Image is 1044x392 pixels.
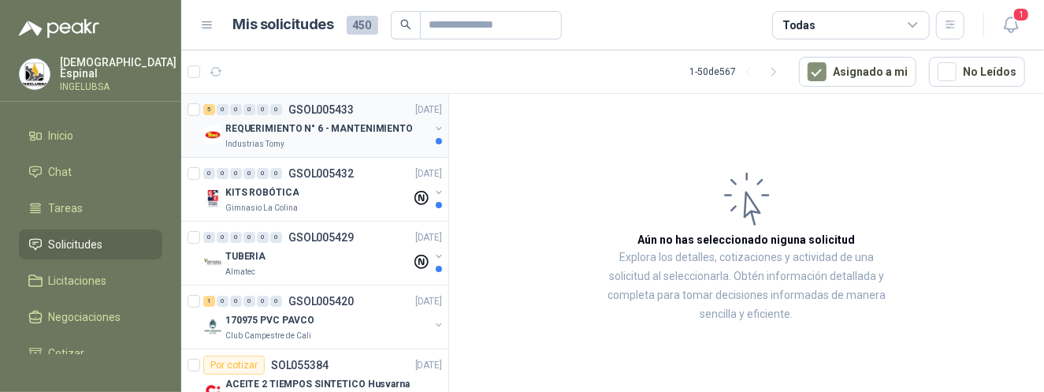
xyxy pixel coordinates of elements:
[203,253,222,272] img: Company Logo
[997,11,1025,39] button: 1
[288,168,354,179] p: GSOL005432
[19,302,162,332] a: Negociaciones
[19,157,162,187] a: Chat
[49,200,84,217] span: Tareas
[203,164,445,215] a: 0 0 0 0 0 0 GSOL005432[DATE] Company LogoKITS ROBÓTICAGimnasio La Colina
[49,308,121,326] span: Negociaciones
[203,189,222,208] img: Company Logo
[225,249,266,264] p: TUBERIA
[203,292,445,342] a: 1 0 0 0 0 0 GSOL005420[DATE] Company Logo170975 PVC PAVCOClub Campestre de Cali
[257,168,269,179] div: 0
[288,232,354,243] p: GSOL005429
[233,13,334,36] h1: Mis solicitudes
[203,296,215,307] div: 1
[638,231,856,248] h3: Aún no has seleccionado niguna solicitud
[19,230,162,259] a: Solicitudes
[217,168,228,179] div: 0
[203,104,215,115] div: 5
[49,345,85,362] span: Cotizar
[288,104,354,115] p: GSOL005433
[19,19,99,38] img: Logo peakr
[217,104,228,115] div: 0
[225,121,413,136] p: REQUERIMIENTO N° 6 - MANTENIMIENTO
[415,230,442,245] p: [DATE]
[60,57,176,79] p: [DEMOGRAPHIC_DATA] Espinal
[782,17,816,34] div: Todas
[243,104,255,115] div: 0
[243,168,255,179] div: 0
[230,232,242,243] div: 0
[415,294,442,309] p: [DATE]
[49,127,74,144] span: Inicio
[203,356,265,375] div: Por cotizar
[415,166,442,181] p: [DATE]
[607,248,886,324] p: Explora los detalles, cotizaciones y actividad de una solicitud al seleccionarla. Obtén informaci...
[225,185,299,200] p: KITS ROBÓTICA
[225,330,311,342] p: Club Campestre de Cali
[60,82,176,91] p: INGELUBSA
[19,266,162,296] a: Licitaciones
[225,313,314,328] p: 170975 PVC PAVCO
[203,232,215,243] div: 0
[270,232,282,243] div: 0
[270,104,282,115] div: 0
[225,266,255,278] p: Almatec
[19,193,162,223] a: Tareas
[225,138,284,151] p: Industrias Tomy
[19,121,162,151] a: Inicio
[689,59,786,84] div: 1 - 50 de 567
[230,104,242,115] div: 0
[20,59,50,89] img: Company Logo
[400,19,411,30] span: search
[415,103,442,118] p: [DATE]
[288,296,354,307] p: GSOL005420
[203,168,215,179] div: 0
[243,296,255,307] div: 0
[271,360,329,371] p: SOL055384
[225,202,298,215] p: Gimnasio La Colina
[347,16,378,35] span: 450
[270,168,282,179] div: 0
[203,100,445,151] a: 5 0 0 0 0 0 GSOL005433[DATE] Company LogoREQUERIMIENTO N° 6 - MANTENIMIENTOIndustrias Tomy
[1012,7,1030,22] span: 1
[203,228,445,278] a: 0 0 0 0 0 0 GSOL005429[DATE] Company LogoTUBERIAAlmatec
[243,232,255,243] div: 0
[217,232,228,243] div: 0
[230,168,242,179] div: 0
[257,296,269,307] div: 0
[257,104,269,115] div: 0
[230,296,242,307] div: 0
[49,236,103,253] span: Solicitudes
[217,296,228,307] div: 0
[203,317,222,336] img: Company Logo
[270,296,282,307] div: 0
[49,272,107,289] span: Licitaciones
[929,57,1025,87] button: No Leídos
[257,232,269,243] div: 0
[203,125,222,144] img: Company Logo
[415,358,442,373] p: [DATE]
[799,57,916,87] button: Asignado a mi
[49,163,72,181] span: Chat
[19,338,162,368] a: Cotizar
[225,377,410,392] p: ACEITE 2 TIEMPOS SINTETICO Husvarna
